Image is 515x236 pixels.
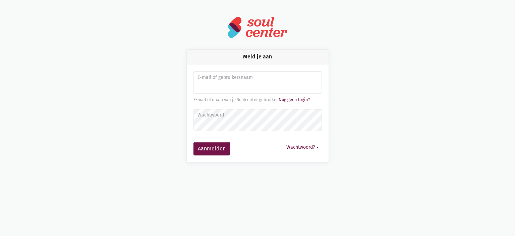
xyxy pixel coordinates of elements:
a: Nog geen login? [279,97,310,102]
form: Aanmelden [193,71,322,155]
button: Wachtwoord? [283,142,322,152]
label: Wachtwoord [197,111,317,119]
div: Meld je aan [187,50,329,64]
img: logo-soulcenter-full.svg [227,16,288,39]
div: E-mail of naam van je Soulcenter gebruiker. [193,96,322,103]
button: Aanmelden [193,142,230,155]
label: E-mail of gebruikersnaam [197,74,317,81]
